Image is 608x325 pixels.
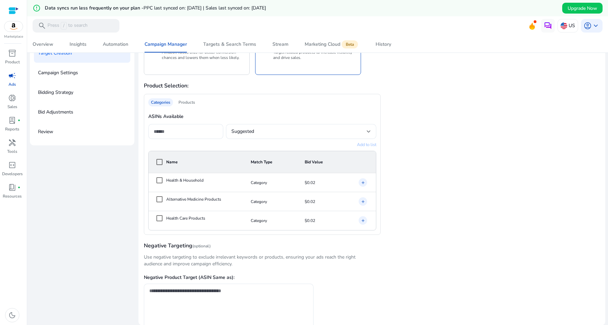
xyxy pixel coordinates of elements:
p: Review [38,126,53,137]
span: / [61,22,67,29]
div: Overview [33,42,53,47]
mat-icon: add [361,179,365,186]
span: Add to list [357,142,376,148]
mat-icon: add [361,217,365,224]
p: Resources [3,193,22,199]
div: Name [153,155,243,169]
div: Automation [103,42,128,47]
span: $0.02 [305,180,315,185]
div: Bid Value [305,159,350,165]
span: search [38,22,46,30]
p: Bid Adjustments [38,107,73,118]
p: Alternative Medicine Products [166,197,221,202]
button: Upgrade Now [562,3,603,14]
span: handyman [8,139,16,147]
p: Ads [8,81,16,87]
p: Sales [7,104,17,110]
span: fiber_manual_record [18,119,20,122]
span: donut_small [8,94,16,102]
div: Categories [148,98,173,106]
p: Category [251,218,297,223]
span: $0.02 [305,199,315,204]
img: us.svg [560,22,567,29]
span: fiber_manual_record [18,186,20,189]
div: Stream [272,42,288,47]
p: Campaign Settings [38,67,78,78]
div: Campaign Manager [145,42,187,47]
span: Beta [342,40,358,48]
mat-icon: add [361,198,365,205]
p: US [569,20,575,32]
div: Marketing Cloud [305,42,359,47]
mat-icon: error_outline [33,4,41,12]
p: Health & Household [166,178,204,183]
p: Amazon raises bids for better conversion chances and lowers them when less likely. [162,49,247,60]
span: Upgrade Now [568,5,597,12]
span: inventory_2 [8,49,16,57]
span: $0.02 [305,218,315,223]
h4: ASINs Available [148,113,376,120]
span: (optional) [192,243,211,249]
span: campaign [8,72,16,80]
div: Targets & Search Terms [203,42,256,47]
span: lab_profile [8,116,16,124]
h4: Negative Product Target (ASIN Same as): [144,274,313,281]
p: Developers [2,171,23,177]
p: Marketplace [4,34,23,39]
div: Insights [70,42,87,47]
span: PPC last synced on: [DATE] | Sales last synced on: [DATE] [144,5,266,11]
span: keyboard_arrow_down [592,22,600,30]
span: dark_mode [8,311,16,319]
span: code_blocks [8,161,16,169]
span: account_circle [584,22,592,30]
h3: Product Selection: [144,82,372,90]
p: Use negative targeting to exclude irrelevant keywords or products, ensuring your ads reach the ri... [144,254,372,267]
img: amazon.svg [4,21,23,32]
h5: Data syncs run less frequently on your plan - [45,5,266,11]
div: History [376,42,391,47]
p: Bidding Strategy [38,87,73,98]
span: book_4 [8,183,16,191]
div: Match Type [251,159,297,165]
p: Target Creation [38,48,72,59]
div: Products [176,98,198,106]
h3: Negative Targeting [144,242,372,250]
p: Target related products to increase visibility and drive sales. [273,49,358,60]
p: Tools [7,148,17,155]
p: Category [251,180,297,185]
p: Product [5,59,20,65]
p: Press to search [47,22,88,29]
span: Suggested [231,128,254,135]
p: Reports [5,126,19,132]
p: Category [251,199,297,204]
p: Health Care Products [166,216,205,221]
